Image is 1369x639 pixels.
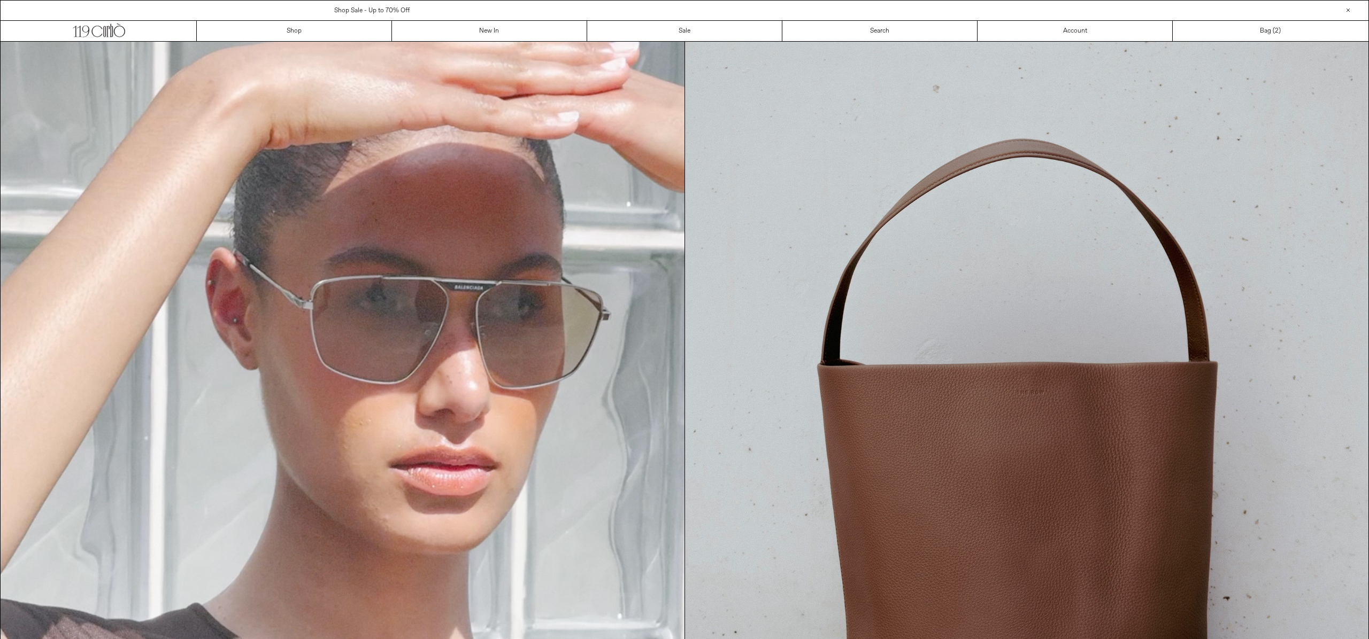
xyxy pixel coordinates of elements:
a: Sale [587,21,782,41]
a: Shop [197,21,392,41]
a: New In [392,21,587,41]
span: ) [1275,26,1281,36]
a: Bag () [1173,21,1368,41]
a: Shop Sale - Up to 70% Off [334,6,410,15]
span: 2 [1275,27,1279,35]
a: Search [782,21,978,41]
a: Account [978,21,1173,41]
